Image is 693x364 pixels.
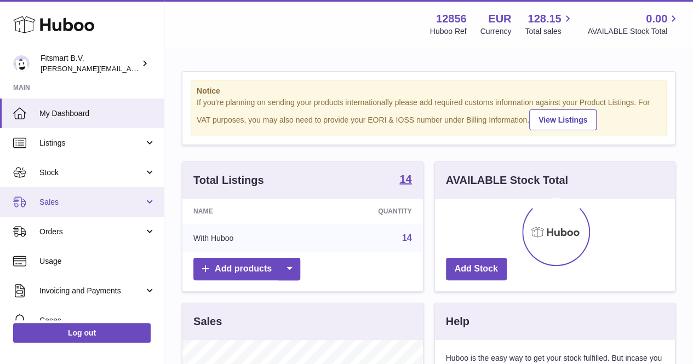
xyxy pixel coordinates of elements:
[193,258,300,280] a: Add products
[182,224,309,252] td: With Huboo
[399,174,411,184] strong: 14
[39,256,156,267] span: Usage
[182,199,309,224] th: Name
[39,227,144,237] span: Orders
[41,64,220,73] span: [PERSON_NAME][EMAIL_ADDRESS][DOMAIN_NAME]
[528,11,561,26] span: 128.15
[446,173,568,188] h3: AVAILABLE Stock Total
[193,314,222,329] h3: Sales
[193,173,264,188] h3: Total Listings
[39,315,156,326] span: Cases
[309,199,422,224] th: Quantity
[41,53,139,74] div: Fitsmart B.V.
[446,258,507,280] a: Add Stock
[480,26,512,37] div: Currency
[430,26,467,37] div: Huboo Ref
[402,233,412,242] a: 14
[525,11,574,37] a: 128.15 Total sales
[39,167,144,178] span: Stock
[39,197,144,207] span: Sales
[525,26,574,37] span: Total sales
[436,11,467,26] strong: 12856
[197,86,661,96] strong: Notice
[39,286,144,296] span: Invoicing and Payments
[488,11,511,26] strong: EUR
[13,55,30,72] img: jonathan@leaderoo.com
[587,26,680,37] span: AVAILABLE Stock Total
[197,97,661,130] div: If you're planning on sending your products internationally please add required customs informati...
[529,109,597,130] a: View Listings
[13,323,151,343] a: Log out
[646,11,667,26] span: 0.00
[399,174,411,187] a: 14
[446,314,469,329] h3: Help
[587,11,680,37] a: 0.00 AVAILABLE Stock Total
[39,108,156,119] span: My Dashboard
[39,138,144,148] span: Listings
